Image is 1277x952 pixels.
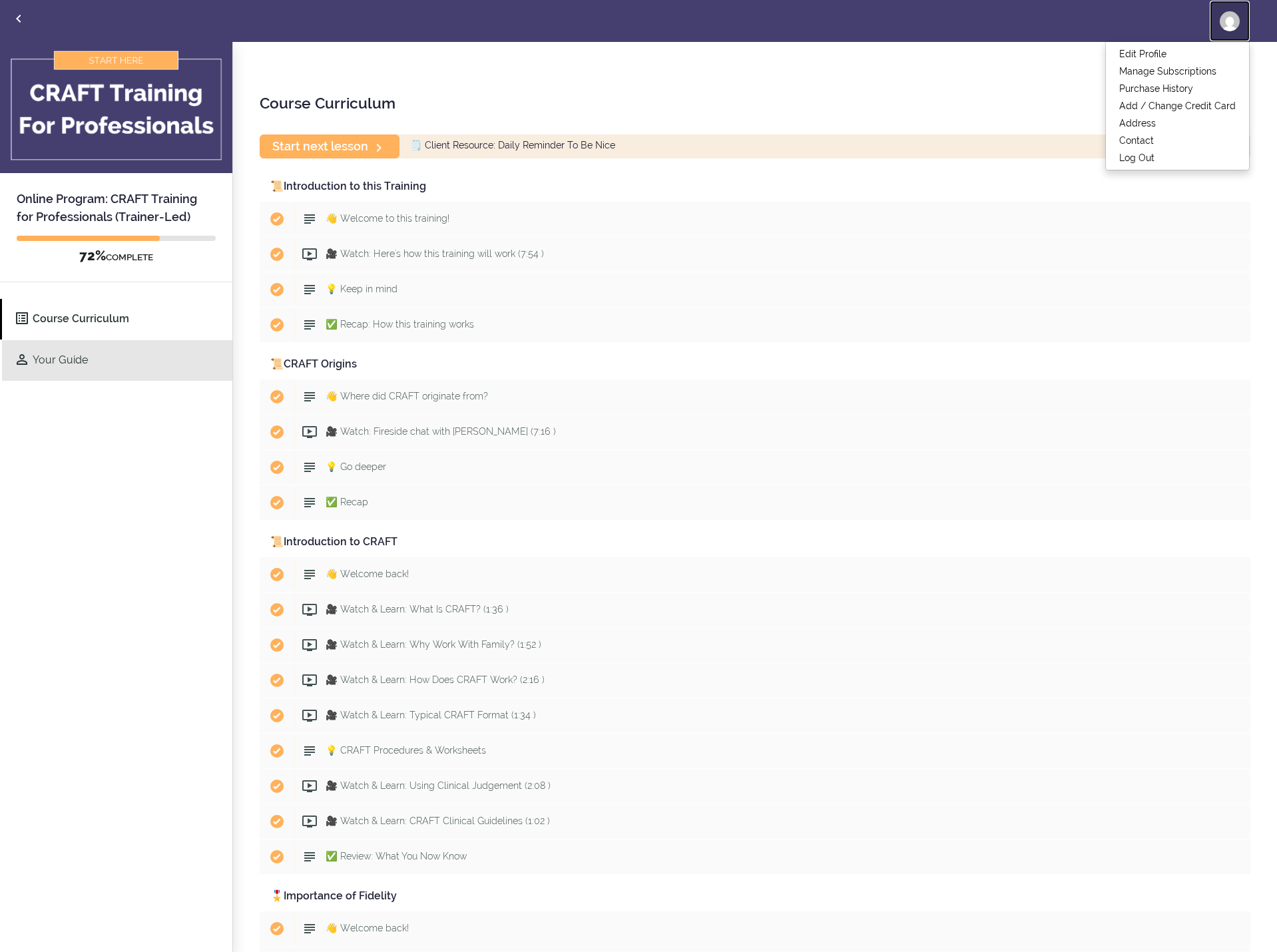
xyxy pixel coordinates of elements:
span: Completed item [260,450,294,485]
a: Completed item ✅ Recap: How this training works [260,308,1250,342]
a: Add / Change Credit Card [1106,97,1249,115]
a: Completed item 🎥 Watch & Learn: Why Work With Family? (1:52 ) [260,628,1250,662]
span: 72% [79,248,106,264]
span: 🎥 Watch & Learn: Using Clinical Judgement (2:08 ) [326,780,551,791]
span: Completed item [260,237,294,272]
a: Completed item 👋 Welcome back! [260,557,1250,592]
span: Completed item [260,663,294,698]
span: 🗒️ Client Resource: Daily Reminder To Be Nice [410,140,615,151]
h2: Course Curriculum [260,92,1250,115]
span: Completed item [260,769,294,804]
a: Start next lesson [260,134,399,158]
a: Completed item 🎥 Watch & Learn: How Does CRAFT Work? (2:16 ) [260,663,1250,698]
span: Completed item [260,415,294,449]
a: Completed item 👋 Welcome to this training! [260,202,1250,236]
span: Completed item [260,839,294,874]
span: 💡 CRAFT Procedures & Worksheets [326,745,486,756]
a: Completed item 🎥 Watch & Learn: CRAFT Clinical Guidelines (1:02 ) [260,804,1250,839]
span: Completed item [260,557,294,592]
span: Completed item [260,628,294,662]
span: 🎥 Watch: Fireside chat with [PERSON_NAME] (7:16 ) [326,426,556,437]
span: Completed item [260,485,294,520]
span: 👋 Where did CRAFT originate from? [326,391,488,401]
a: Address [1106,115,1249,132]
a: Purchase History [1106,80,1249,97]
span: 🎥 Watch & Learn: Typical CRAFT Format (1:34 ) [326,710,536,720]
a: Manage Subscriptions [1106,63,1249,80]
a: Your Guide [2,340,232,381]
a: Completed item 🎥 Watch & Learn: Using Clinical Judgement (2:08 ) [260,769,1250,804]
span: Completed item [260,734,294,768]
div: 📜Introduction to this Training [260,172,1250,202]
span: Completed item [260,804,294,839]
a: Completed item 🎥 Watch & Learn: Typical CRAFT Format (1:34 ) [260,698,1250,733]
svg: Back to courses [11,11,27,27]
span: 🎥 Watch & Learn: Why Work With Family? (1:52 ) [326,639,541,650]
span: 💡 Keep in mind [326,284,397,294]
span: 🎥 Watch & Learn: What Is CRAFT? (1:36 ) [326,604,509,614]
span: Completed item [260,593,294,627]
span: 🎥 Watch: Here's how this training will work (7:54 ) [326,248,544,259]
a: Completed item 💡 Keep in mind [260,272,1250,307]
span: 👋 Welcome back! [326,569,409,579]
a: Completed item 🎥 Watch: Fireside chat with [PERSON_NAME] (7:16 ) [260,415,1250,449]
a: Back to courses [1,1,37,40]
span: ✅ Review: What You Now Know [326,851,467,861]
div: 📜Introduction to CRAFT [260,527,1250,557]
span: 🎥 Watch & Learn: How Does CRAFT Work? (2:16 ) [326,674,545,685]
span: Completed item [260,698,294,733]
a: Completed item ✅ Review: What You Now Know [260,839,1250,874]
span: ✅ Recap [326,497,368,507]
div: 📜CRAFT Origins [260,350,1250,379]
span: 👋 Welcome to this training! [326,213,449,224]
a: Completed item 🎥 Watch & Learn: What Is CRAFT? (1:36 ) [260,593,1250,627]
a: Completed item 💡 Go deeper [260,450,1250,485]
span: 👋 Welcome back! [326,923,409,933]
img: whitney.kenedy@mntc.edu [1220,11,1240,31]
div: 🎖️Importance of Fidelity [260,881,1250,911]
a: Completed item 👋 Welcome back! [260,911,1250,946]
a: Contact [1106,132,1249,149]
a: Completed item 💡 CRAFT Procedures & Worksheets [260,734,1250,768]
span: Completed item [260,202,294,236]
span: Completed item [260,911,294,946]
span: 💡 Go deeper [326,461,386,472]
a: Course Curriculum [2,299,232,340]
a: Completed item 🎥 Watch: Here's how this training will work (7:54 ) [260,237,1250,272]
div: COMPLETE [17,248,216,265]
a: Completed item 👋 Where did CRAFT originate from? [260,379,1250,414]
span: Completed item [260,308,294,342]
a: Log Out [1106,149,1249,166]
a: Edit Profile [1106,45,1249,63]
a: Completed item ✅ Recap [260,485,1250,520]
span: Completed item [260,272,294,307]
span: Completed item [260,379,294,414]
span: ✅ Recap: How this training works [326,319,474,330]
span: 🎥 Watch & Learn: CRAFT Clinical Guidelines (1:02 ) [326,816,550,826]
